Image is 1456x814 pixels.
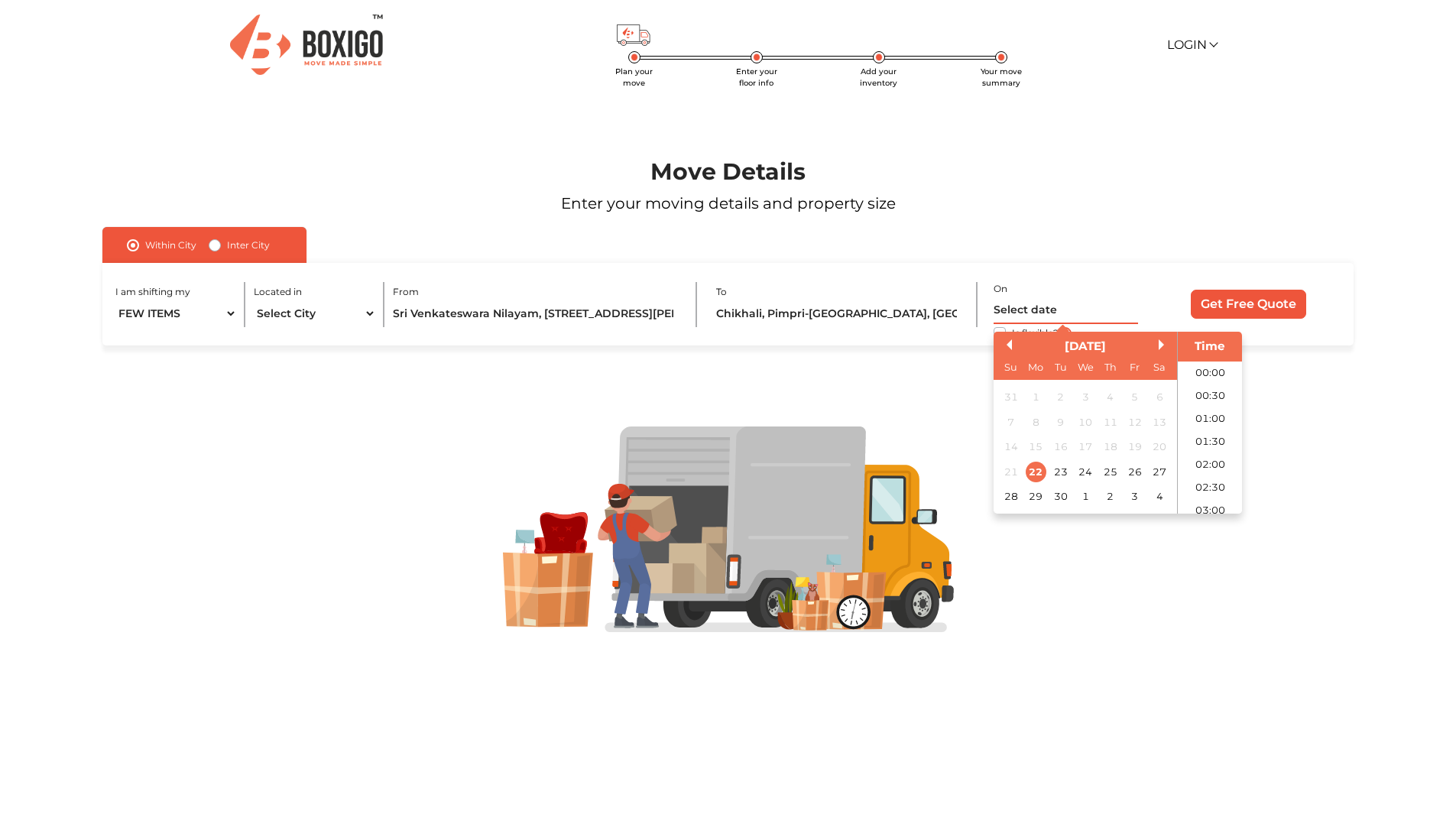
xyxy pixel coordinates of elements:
[393,300,679,327] input: Locality
[1000,412,1021,433] div: Not available Sunday, September 7th, 2025
[1001,339,1012,350] button: Previous Month
[1000,486,1021,507] div: Choose Sunday, September 28th, 2025
[716,300,961,327] input: Locality
[1050,412,1071,433] div: Not available Tuesday, September 9th, 2025
[1026,486,1046,507] div: Choose Monday, September 29th, 2025
[1191,290,1306,319] input: Get Free Quote
[1050,461,1071,482] div: Choose Tuesday, September 23rd, 2025
[1125,357,1146,378] div: Fr
[1100,412,1120,433] div: Not available Thursday, September 11th, 2025
[58,158,1398,186] h1: Move Details
[1075,436,1096,457] div: Not available Wednesday, September 17th, 2025
[1150,486,1170,507] div: Choose Saturday, October 4th, 2025
[1075,461,1096,482] div: Choose Wednesday, September 24th, 2025
[736,66,777,88] span: Enter your floor info
[1150,436,1170,457] div: Not available Saturday, September 20th, 2025
[1075,412,1096,433] div: Not available Wednesday, September 10th, 2025
[999,384,1172,508] div: month 2025-09
[230,15,383,75] img: Boxigo
[1026,357,1046,378] div: Mo
[1178,362,1243,384] li: 00:00
[1167,37,1216,52] a: Login
[1150,461,1170,482] div: Choose Saturday, September 27th, 2025
[1125,412,1146,433] div: Not available Friday, September 12th, 2025
[1012,324,1059,340] label: Is flexible?
[1000,461,1021,482] div: Not available Sunday, September 21st, 2025
[716,285,727,299] label: To
[1075,387,1096,407] div: Not available Wednesday, September 3rd, 2025
[1100,436,1120,457] div: Not available Thursday, September 18th, 2025
[1178,407,1243,430] li: 01:00
[1178,430,1243,453] li: 01:30
[1000,357,1021,378] div: Su
[1150,412,1170,433] div: Not available Saturday, September 13th, 2025
[1050,436,1071,457] div: Not available Tuesday, September 16th, 2025
[1178,476,1243,499] li: 02:30
[1075,486,1096,507] div: Choose Wednesday, October 1st, 2025
[1178,384,1243,407] li: 00:30
[1100,387,1120,407] div: Not available Thursday, September 4th, 2025
[1150,387,1170,407] div: Not available Saturday, September 6th, 2025
[1100,357,1120,378] div: Th
[994,338,1177,355] div: [DATE]
[1000,436,1021,457] div: Not available Sunday, September 14th, 2025
[1026,461,1046,482] div: Choose Monday, September 22nd, 2025
[981,66,1022,88] span: Your move summary
[1178,453,1243,476] li: 02:00
[254,285,302,299] label: Located in
[58,192,1398,215] p: Enter your moving details and property size
[227,236,270,255] label: Inter City
[1159,339,1169,350] button: Next Month
[1125,461,1146,482] div: Choose Friday, September 26th, 2025
[1050,486,1071,507] div: Choose Tuesday, September 30th, 2025
[994,282,1007,296] label: On
[1000,387,1021,407] div: Not available Sunday, August 31st, 2025
[1050,387,1071,407] div: Not available Tuesday, September 2nd, 2025
[860,66,897,88] span: Add your inventory
[1150,357,1170,378] div: Sa
[1125,486,1146,507] div: Choose Friday, October 3rd, 2025
[145,236,196,255] label: Within City
[1100,461,1120,482] div: Choose Thursday, September 25th, 2025
[1100,486,1120,507] div: Choose Thursday, October 2nd, 2025
[1178,499,1243,522] li: 03:00
[115,285,190,299] label: I am shifting my
[1026,436,1046,457] div: Not available Monday, September 15th, 2025
[1125,436,1146,457] div: Not available Friday, September 19th, 2025
[1026,387,1046,407] div: Not available Monday, September 1st, 2025
[1182,338,1238,355] div: Time
[994,297,1138,324] input: Select date
[615,66,653,88] span: Plan your move
[393,285,419,299] label: From
[1075,357,1096,378] div: We
[1026,412,1046,433] div: Not available Monday, September 8th, 2025
[1125,387,1146,407] div: Not available Friday, September 5th, 2025
[1050,357,1071,378] div: Tu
